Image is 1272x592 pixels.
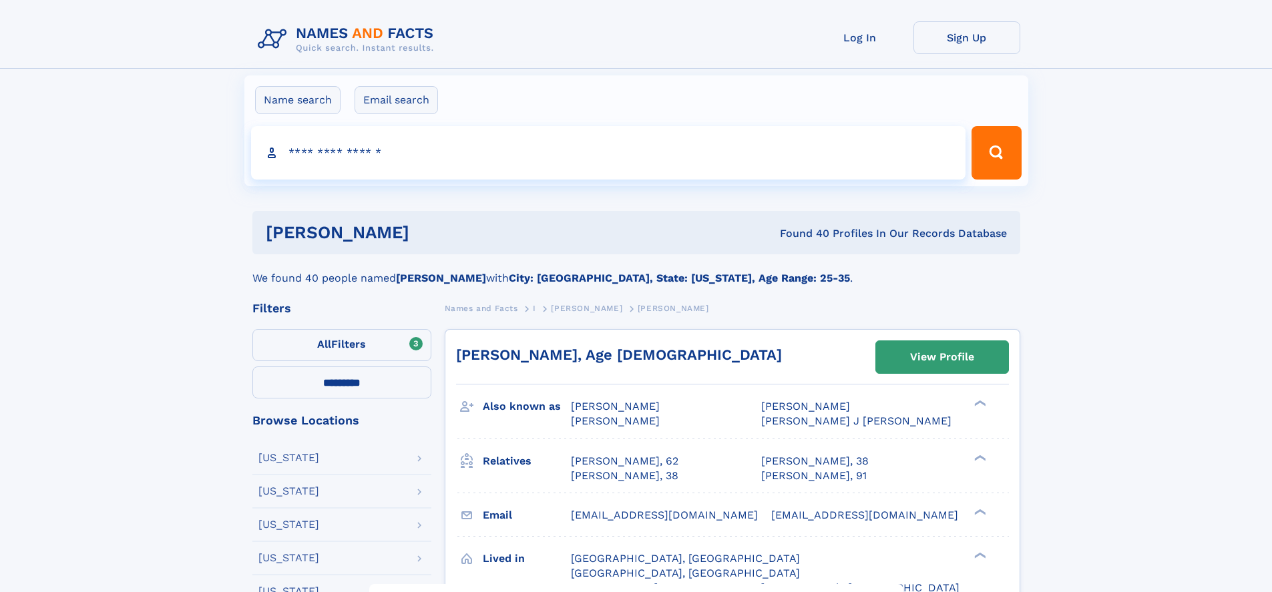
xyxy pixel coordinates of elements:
[571,454,678,469] a: [PERSON_NAME], 62
[971,453,987,462] div: ❯
[483,450,571,473] h3: Relatives
[571,400,660,412] span: [PERSON_NAME]
[761,400,850,412] span: [PERSON_NAME]
[971,507,987,516] div: ❯
[258,453,319,463] div: [US_STATE]
[255,86,341,114] label: Name search
[252,329,431,361] label: Filters
[771,509,958,521] span: [EMAIL_ADDRESS][DOMAIN_NAME]
[876,341,1008,373] a: View Profile
[761,469,867,483] a: [PERSON_NAME], 91
[971,399,987,408] div: ❯
[913,21,1020,54] a: Sign Up
[509,272,850,284] b: City: [GEOGRAPHIC_DATA], State: [US_STATE], Age Range: 25-35
[445,300,518,316] a: Names and Facts
[571,552,800,565] span: [GEOGRAPHIC_DATA], [GEOGRAPHIC_DATA]
[551,304,622,313] span: [PERSON_NAME]
[533,304,536,313] span: I
[910,342,974,372] div: View Profile
[252,21,445,57] img: Logo Names and Facts
[258,553,319,563] div: [US_STATE]
[761,454,869,469] a: [PERSON_NAME], 38
[258,486,319,497] div: [US_STATE]
[807,21,913,54] a: Log In
[971,551,987,559] div: ❯
[483,395,571,418] h3: Also known as
[571,509,758,521] span: [EMAIL_ADDRESS][DOMAIN_NAME]
[571,567,800,579] span: [GEOGRAPHIC_DATA], [GEOGRAPHIC_DATA]
[396,272,486,284] b: [PERSON_NAME]
[251,126,966,180] input: search input
[483,547,571,570] h3: Lived in
[317,338,331,350] span: All
[551,300,622,316] a: [PERSON_NAME]
[252,302,431,314] div: Filters
[252,254,1020,286] div: We found 40 people named with .
[266,224,595,241] h1: [PERSON_NAME]
[571,469,678,483] a: [PERSON_NAME], 38
[571,414,660,427] span: [PERSON_NAME]
[456,346,782,363] a: [PERSON_NAME], Age [DEMOGRAPHIC_DATA]
[972,126,1021,180] button: Search Button
[761,414,951,427] span: [PERSON_NAME] J [PERSON_NAME]
[252,414,431,426] div: Browse Locations
[355,86,438,114] label: Email search
[533,300,536,316] a: I
[258,519,319,530] div: [US_STATE]
[483,504,571,527] h3: Email
[638,304,709,313] span: [PERSON_NAME]
[594,226,1007,241] div: Found 40 Profiles In Our Records Database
